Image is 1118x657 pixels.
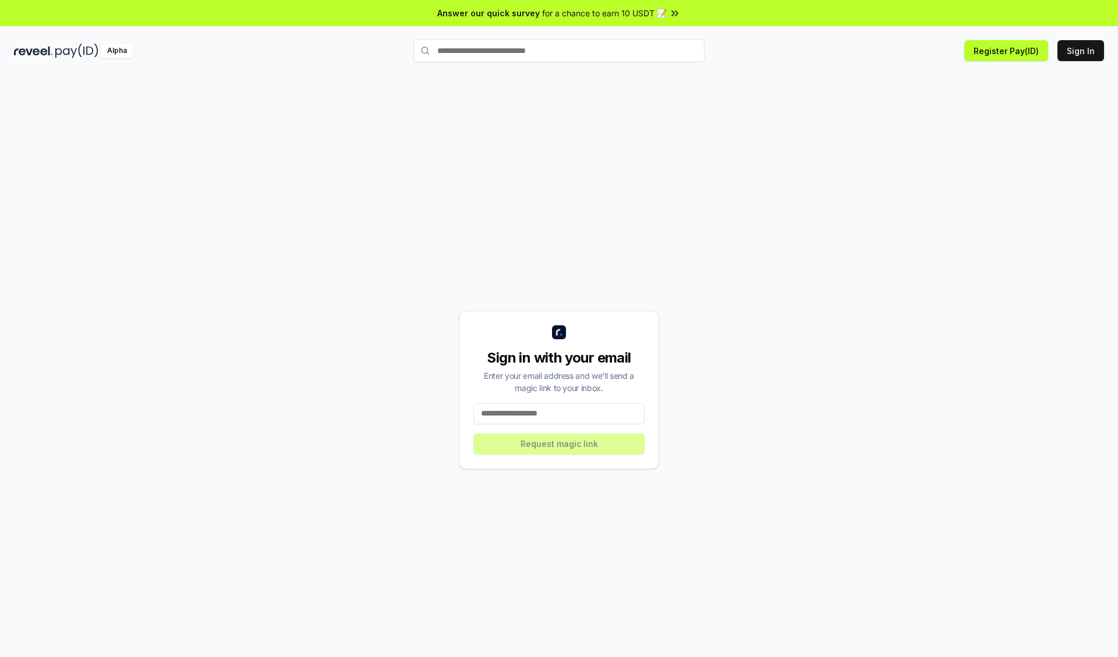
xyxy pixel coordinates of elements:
span: for a chance to earn 10 USDT 📝 [542,7,667,19]
img: reveel_dark [14,44,53,58]
button: Register Pay(ID) [964,40,1048,61]
div: Sign in with your email [473,349,645,367]
button: Sign In [1057,40,1104,61]
span: Answer our quick survey [437,7,540,19]
div: Enter your email address and we’ll send a magic link to your inbox. [473,370,645,394]
div: Alpha [101,44,133,58]
img: pay_id [55,44,98,58]
img: logo_small [552,325,566,339]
